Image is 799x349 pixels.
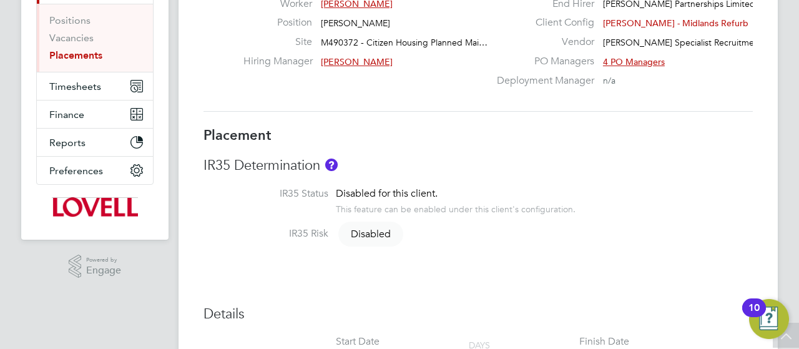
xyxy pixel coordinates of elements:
a: Vacancies [49,32,94,44]
button: Open Resource Center, 10 new notifications [749,299,789,339]
button: Preferences [37,157,153,184]
span: [PERSON_NAME] - Midlands Refurb [603,17,748,29]
span: [PERSON_NAME] [321,56,393,67]
label: Client Config [489,16,594,29]
button: Finance [37,101,153,128]
span: Finance [49,109,84,120]
div: Finish Date [579,335,629,348]
img: lovell-logo-retina.png [52,197,137,217]
label: IR35 Status [203,187,328,200]
label: Site [243,36,312,49]
a: Placements [49,49,102,61]
a: Powered byEngage [69,255,122,278]
span: 4 PO Managers [603,56,665,67]
span: [PERSON_NAME] Specialist Recruitment Limited [603,37,794,48]
label: Hiring Manager [243,55,312,68]
h3: IR35 Determination [203,157,753,175]
span: n/a [603,75,615,86]
h3: Details [203,305,753,323]
label: Position [243,16,312,29]
button: Timesheets [37,72,153,100]
button: About IR35 [325,159,338,171]
span: Timesheets [49,81,101,92]
label: IR35 Risk [203,227,328,240]
label: Deployment Manager [489,74,594,87]
span: Disabled for this client. [336,187,438,200]
b: Placement [203,127,272,144]
button: Reports [37,129,153,156]
span: Powered by [86,255,121,265]
div: Start Date [336,335,380,348]
span: Reports [49,137,86,149]
span: Disabled [338,222,403,247]
a: Go to home page [36,197,154,217]
span: [PERSON_NAME] [321,17,390,29]
div: 10 [748,308,760,324]
a: Positions [49,14,91,26]
label: Vendor [489,36,594,49]
label: PO Managers [489,55,594,68]
span: M490372 - Citizen Housing Planned Mai… [321,37,488,48]
div: Jobs [37,4,153,72]
span: Engage [86,265,121,276]
span: Preferences [49,165,103,177]
div: This feature can be enabled under this client's configuration. [336,200,576,215]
